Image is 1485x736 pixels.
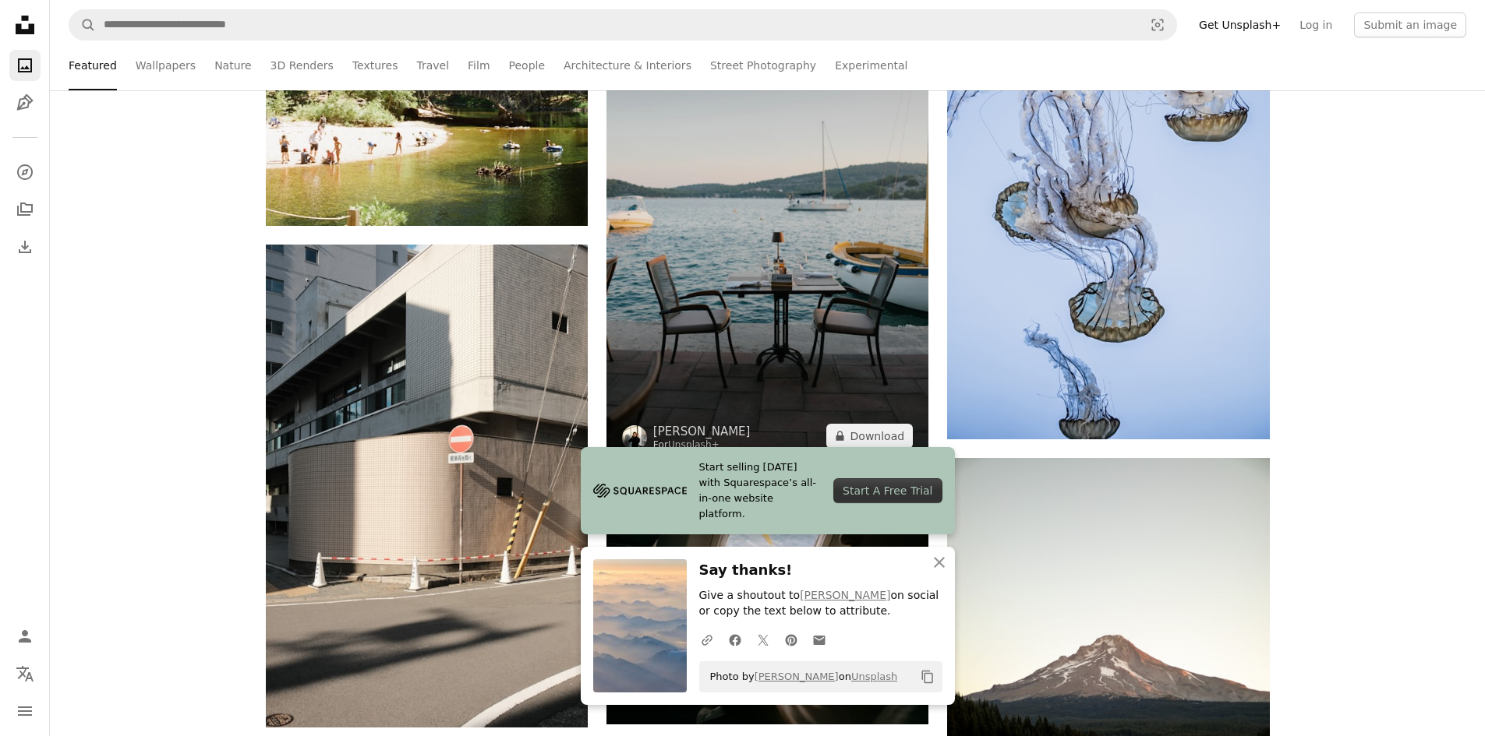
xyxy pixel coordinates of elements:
[270,40,334,90] a: 3D Renders
[606,215,928,229] a: Two chairs at a table by the water
[9,157,41,188] a: Explore
[755,671,839,682] a: [PERSON_NAME]
[593,479,687,502] img: file-1705255347840-230a6ab5bca9image
[9,9,41,44] a: Home — Unsplash
[699,460,822,522] span: Start selling [DATE] with Squarespace’s all-in-one website platform.
[136,40,196,90] a: Wallpapers
[1354,12,1466,37] button: Submit an image
[833,478,942,503] div: Start A Free Trial
[352,40,398,90] a: Textures
[835,40,907,90] a: Experimental
[9,658,41,689] button: Language
[69,9,1177,40] form: Find visuals sitewide
[9,231,41,262] a: Download History
[622,425,647,450] img: Go to Giulia Squillace's profile
[1290,12,1342,37] a: Log in
[9,87,41,118] a: Illustrations
[914,664,941,690] button: Copy to clipboard
[699,559,942,582] h3: Say thanks!
[564,40,691,90] a: Architecture & Interiors
[749,624,777,655] a: Share on Twitter
[947,9,1269,438] img: Several jellyfish drift gracefully in blue water.
[214,40,251,90] a: Nature
[509,40,546,90] a: People
[416,40,449,90] a: Travel
[851,671,897,682] a: Unsplash
[710,40,816,90] a: Street Photography
[653,424,751,439] a: [PERSON_NAME]
[653,439,751,452] div: For
[777,624,805,655] a: Share on Pinterest
[699,588,942,619] p: Give a shoutout to on social or copy the text below to attribute.
[1139,10,1176,40] button: Visual search
[668,439,720,450] a: Unsplash+
[702,664,898,689] span: Photo by on
[69,10,96,40] button: Search Unsplash
[826,424,914,449] button: Download
[468,40,490,90] a: Film
[581,447,955,534] a: Start selling [DATE] with Squarespace’s all-in-one website platform.Start A Free Trial
[9,50,41,81] a: Photos
[9,194,41,225] a: Collections
[805,624,833,655] a: Share over email
[9,696,41,727] button: Menu
[800,589,890,601] a: [PERSON_NAME]
[1190,12,1290,37] a: Get Unsplash+
[947,217,1269,231] a: Several jellyfish drift gracefully in blue water.
[9,621,41,652] a: Log in / Sign up
[266,245,588,727] img: Modern building with a no entry sign and cones
[721,624,749,655] a: Share on Facebook
[266,478,588,492] a: Modern building with a no entry sign and cones
[947,692,1269,706] a: Mountain reflection in calm lake at sunrise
